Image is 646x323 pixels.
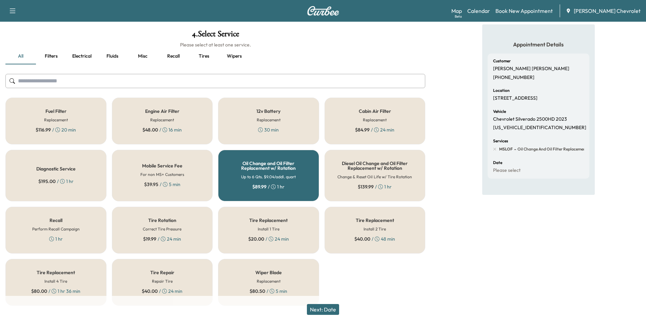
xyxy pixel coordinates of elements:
[255,270,282,275] h5: Wiper Blade
[145,109,179,114] h5: Engine Air Filter
[31,288,47,295] span: $ 80.00
[128,48,158,64] button: Misc
[144,181,158,188] span: $ 39.95
[140,171,184,178] h6: For non MS+ Customers
[36,126,76,133] div: / 20 min
[258,126,279,133] div: 30 min
[499,146,513,152] span: MSLOF
[495,7,553,15] a: Book New Appointment
[493,161,502,165] h6: Date
[142,288,158,295] span: $ 40.00
[37,270,75,275] h5: Tire Replacement
[493,95,537,101] p: [STREET_ADDRESS]
[493,116,567,122] p: Chevrolet Silverado 2500HD 2023
[455,14,462,19] div: Beta
[363,117,387,123] h6: Replacement
[143,236,156,242] span: $ 19.99
[241,174,296,180] h6: Up to 6 Qts. $9.04/addl. quart
[493,88,510,93] h6: Location
[355,126,370,133] span: $ 84.99
[354,236,370,242] span: $ 40.00
[50,218,62,223] h5: Recall
[49,236,63,242] div: 1 hr
[307,6,339,16] img: Curbee Logo
[493,167,521,174] p: Please select
[45,109,66,114] h5: Fuel Filter
[467,7,490,15] a: Calendar
[142,163,182,168] h5: Mobile Service Fee
[451,7,462,15] a: MapBeta
[355,126,394,133] div: / 24 min
[142,126,182,133] div: / 16 min
[337,174,412,180] h6: Change & Reset Oil Life w/ Tire Rotation
[493,59,511,63] h6: Customer
[144,181,180,188] div: / 5 min
[36,126,51,133] span: $ 116.99
[356,218,394,223] h5: Tire Replacement
[150,117,174,123] h6: Replacement
[252,183,267,190] span: $ 89.99
[229,161,308,170] h5: Oil Change and Oil Filter Replacement w/ Rotation
[493,139,508,143] h6: Services
[97,48,128,64] button: Fluids
[38,178,74,185] div: / 1 hr
[5,41,425,48] h6: Please select at least one service.
[516,146,611,152] span: Oil Change and Oil Filter Replacement w/ Rotation
[257,117,280,123] h6: Replacement
[364,226,386,232] h6: Install 2 Tire
[513,146,516,153] span: -
[250,288,265,295] span: $ 80.50
[38,178,56,185] span: $ 195.00
[5,48,425,64] div: basic tabs example
[257,278,280,284] h6: Replacement
[143,226,181,232] h6: Correct Tire Pressure
[189,48,219,64] button: Tires
[358,183,374,190] span: $ 139.99
[250,288,287,295] div: / 5 min
[31,288,80,295] div: / 1 hr 36 min
[258,226,279,232] h6: Install 1 Tire
[219,48,250,64] button: Wipers
[249,218,288,223] h5: Tire Replacement
[248,236,264,242] span: $ 20.00
[493,125,586,131] p: [US_VEHICLE_IDENTIFICATION_NUMBER]
[493,75,534,81] p: [PHONE_NUMBER]
[488,41,589,48] h5: Appointment Details
[256,109,280,114] h5: 12v Battery
[248,236,289,242] div: / 24 min
[142,126,158,133] span: $ 48.00
[359,109,391,114] h5: Cabin Air Filter
[307,304,339,315] button: Next: Date
[252,183,285,190] div: / 1 hr
[336,161,414,170] h5: Diesel Oil Change and Oil Filter Replacement w/ Rotation
[493,109,506,114] h6: Vehicle
[44,117,68,123] h6: Replacement
[142,288,182,295] div: / 24 min
[158,48,189,64] button: Recall
[143,236,181,242] div: / 24 min
[150,270,174,275] h5: Tire Repair
[32,226,80,232] h6: Perform Recall Campaign
[5,30,425,41] h1: 4 . Select Service
[66,48,97,64] button: Electrical
[44,278,67,284] h6: Install 4 Tire
[5,48,36,64] button: all
[148,218,176,223] h5: Tire Rotation
[36,48,66,64] button: Filters
[354,236,395,242] div: / 48 min
[36,166,76,171] h5: Diagnostic Service
[152,278,173,284] h6: Repair Tire
[493,66,569,72] p: [PERSON_NAME] [PERSON_NAME]
[358,183,392,190] div: / 1 hr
